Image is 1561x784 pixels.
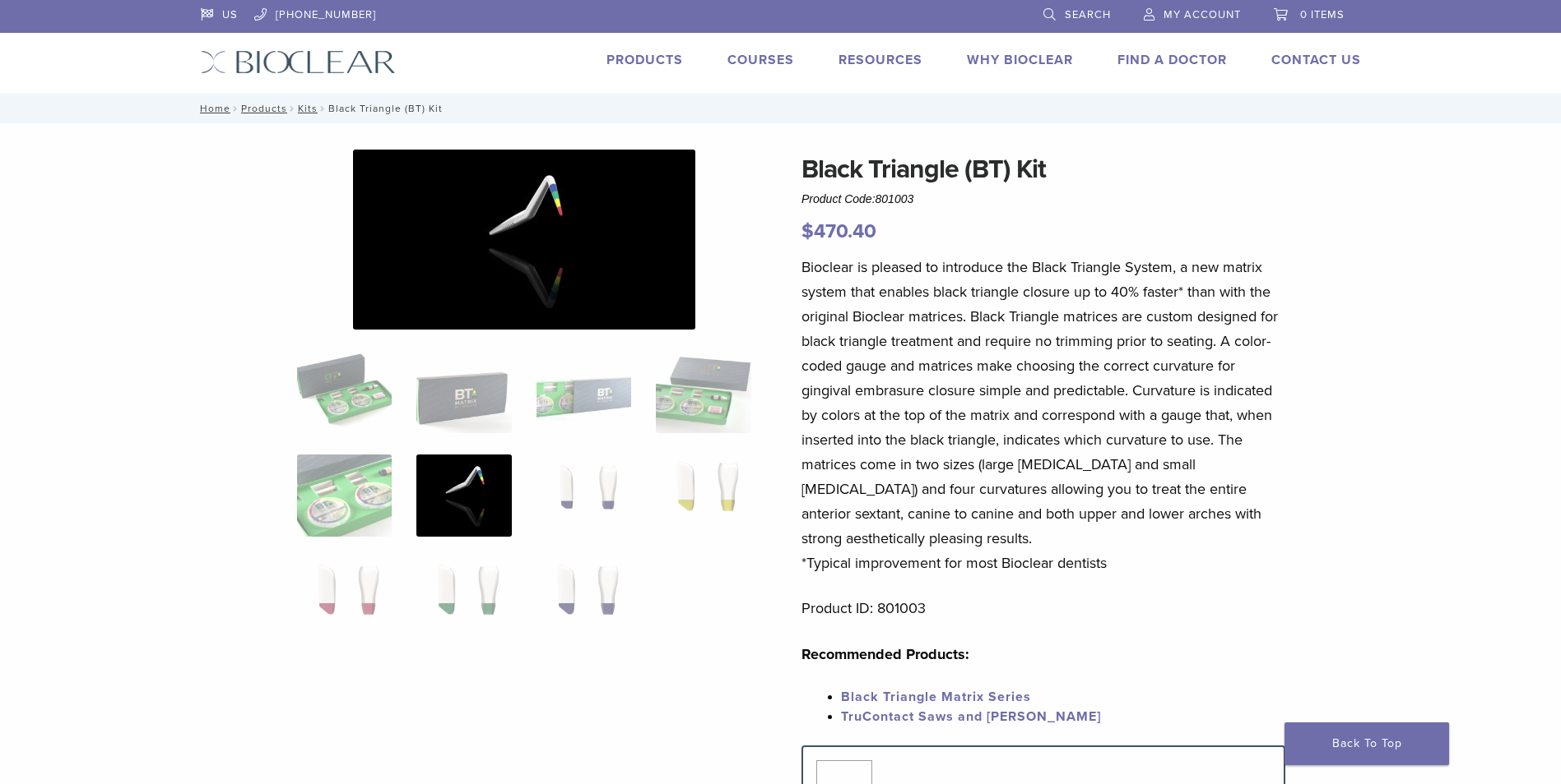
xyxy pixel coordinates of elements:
[839,52,922,68] a: Resources
[801,645,969,663] strong: Recommended Products:
[656,454,750,537] img: Black Triangle (BT) Kit - Image 8
[1271,52,1361,68] a: Contact Us
[416,351,511,433] img: Black Triangle (BT) Kit - Image 2
[241,103,287,114] a: Products
[801,150,1285,189] h1: Black Triangle (BT) Kit
[537,558,631,640] img: Black Triangle (BT) Kit - Image 11
[801,596,1285,620] p: Product ID: 801003
[801,219,876,243] bdi: 470.40
[318,104,328,113] span: /
[287,104,298,113] span: /
[841,689,1031,705] a: Black Triangle Matrix Series
[1065,8,1111,21] span: Search
[188,94,1373,123] nav: Black Triangle (BT) Kit
[801,192,913,205] span: Product Code:
[297,351,392,433] img: Intro-Black-Triangle-Kit-6-Copy-e1548792917662-324x324.jpg
[801,255,1285,575] p: Bioclear is pleased to introduce the Black Triangle System, a new matrix system that enables blac...
[298,103,318,114] a: Kits
[416,558,511,640] img: Black Triangle (BT) Kit - Image 10
[727,52,794,68] a: Courses
[201,50,396,74] img: Bioclear
[416,454,511,537] img: Black Triangle (BT) Kit - Image 6
[537,454,631,537] img: Black Triangle (BT) Kit - Image 7
[876,192,914,205] span: 801003
[1164,8,1241,21] span: My Account
[297,558,392,640] img: Black Triangle (BT) Kit - Image 9
[1300,8,1345,21] span: 0 items
[1285,722,1449,765] a: Back To Top
[967,52,1073,68] a: Why Bioclear
[1117,52,1227,68] a: Find A Doctor
[606,52,683,68] a: Products
[656,351,750,433] img: Black Triangle (BT) Kit - Image 4
[195,103,230,114] a: Home
[230,104,241,113] span: /
[841,708,1101,725] a: TruContact Saws and [PERSON_NAME]
[297,454,392,537] img: Black Triangle (BT) Kit - Image 5
[353,150,695,330] img: Black Triangle (BT) Kit - Image 6
[801,219,814,243] span: $
[537,351,631,433] img: Black Triangle (BT) Kit - Image 3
